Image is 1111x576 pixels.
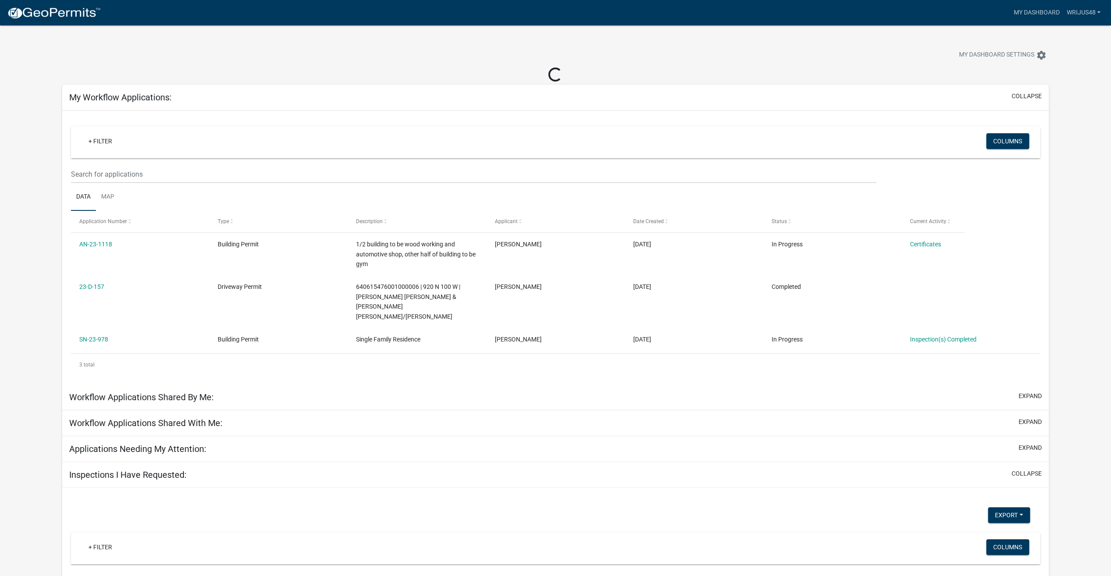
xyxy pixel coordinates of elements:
[348,211,486,232] datatable-header-cell: Description
[356,218,383,224] span: Description
[1063,4,1104,21] a: wrijus48
[763,211,902,232] datatable-header-cell: Status
[81,539,119,555] a: + Filter
[79,336,108,343] a: SN-23-978
[69,444,206,454] h5: Applications Needing My Attention:
[356,336,420,343] span: Single Family Residence
[952,46,1054,64] button: My Dashboard Settingssettings
[1036,50,1047,60] i: settings
[772,241,803,248] span: In Progress
[494,241,541,248] span: Justin Wright
[988,507,1030,523] button: Export
[633,218,664,224] span: Date Created
[910,218,946,224] span: Current Activity
[772,336,803,343] span: In Progress
[209,211,348,232] datatable-header-cell: Type
[910,336,977,343] a: Inspection(s) Completed
[1019,443,1042,452] button: expand
[633,241,651,248] span: 06/28/2023
[218,336,259,343] span: Building Permit
[71,354,1040,376] div: 3 total
[218,241,259,248] span: Building Permit
[96,183,120,211] a: Map
[62,110,1049,384] div: collapse
[81,133,119,149] a: + Filter
[218,283,262,290] span: Driveway Permit
[71,165,876,183] input: Search for applications
[494,218,517,224] span: Applicant
[69,469,187,480] h5: Inspections I Have Requested:
[494,336,541,343] span: Justin Wright
[79,283,104,290] a: 23-D-157
[79,218,127,224] span: Application Number
[959,50,1034,60] span: My Dashboard Settings
[71,183,96,211] a: Data
[218,218,229,224] span: Type
[633,283,651,290] span: 06/16/2023
[1019,391,1042,401] button: expand
[1010,4,1063,21] a: My Dashboard
[1019,417,1042,427] button: expand
[772,218,787,224] span: Status
[69,92,172,103] h5: My Workflow Applications:
[1012,469,1042,478] button: collapse
[902,211,1040,232] datatable-header-cell: Current Activity
[356,283,460,320] span: 640615476001000006 | 920 N 100 W | Wright Justin William & Wright Lisa Eileen/JT
[986,539,1029,555] button: Columns
[986,133,1029,149] button: Columns
[1012,92,1042,101] button: collapse
[69,392,214,402] h5: Workflow Applications Shared By Me:
[624,211,763,232] datatable-header-cell: Date Created
[69,418,222,428] h5: Workflow Applications Shared With Me:
[71,211,209,232] datatable-header-cell: Application Number
[910,241,941,248] a: Certificates
[494,283,541,290] span: Justin Wright
[356,241,476,268] span: 1/2 building to be wood working and automotive shop, other half of building to be gym
[486,211,624,232] datatable-header-cell: Applicant
[772,283,801,290] span: Completed
[79,241,112,248] a: AN-23-1118
[633,336,651,343] span: 06/12/2023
